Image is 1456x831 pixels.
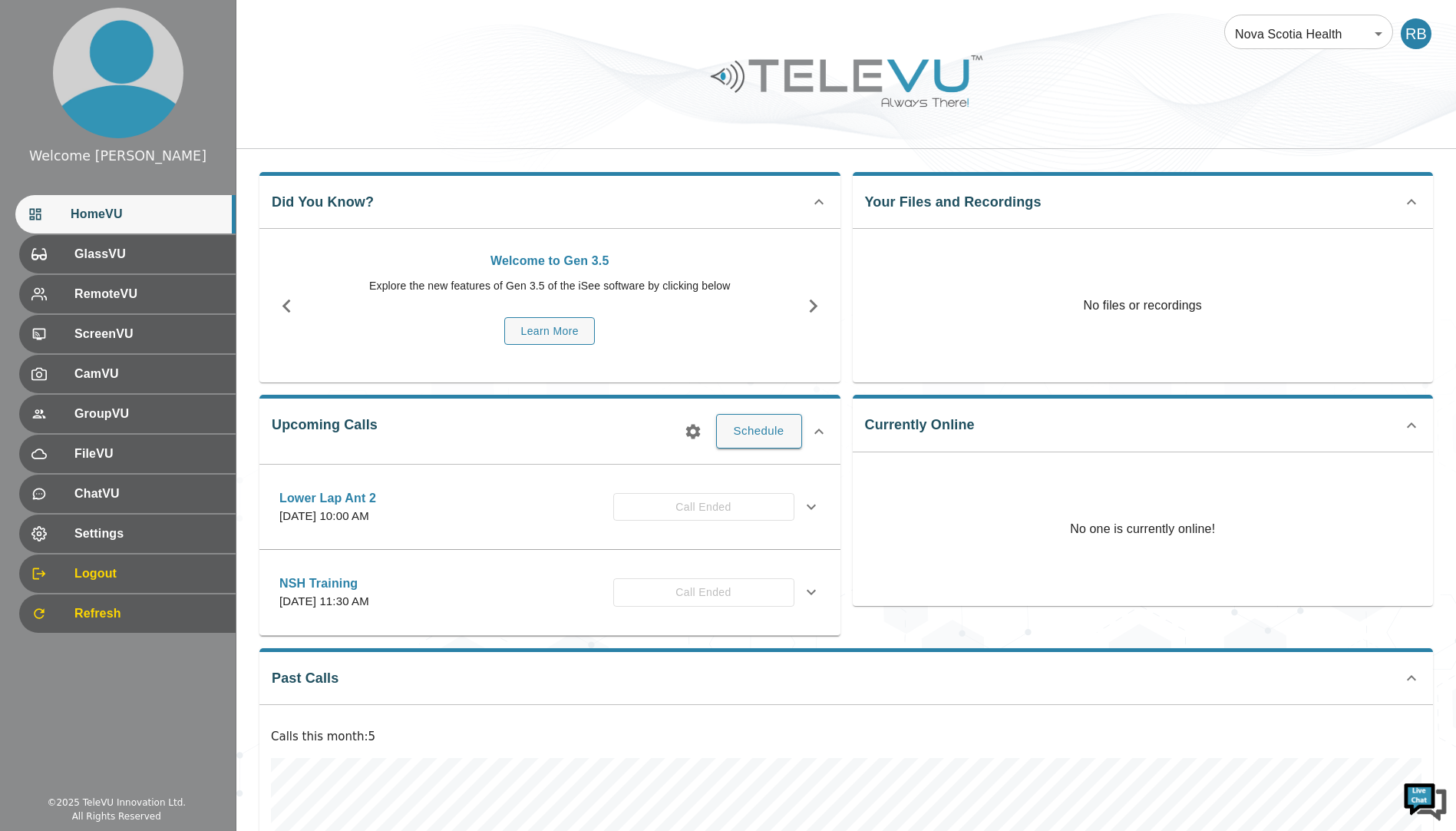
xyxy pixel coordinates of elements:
[271,728,1421,746] p: Calls this month : 5
[74,365,223,383] span: CamVU
[279,593,369,611] p: [DATE] 11:30 AM
[19,515,236,553] div: Settings
[74,525,223,543] span: Settings
[74,604,223,623] span: Refresh
[322,278,778,294] p: Explore the new features of Gen 3.5 of the iSee software by clicking below
[15,195,236,233] div: HomeVU
[74,325,223,343] span: ScreenVU
[716,414,802,448] button: Schedule
[19,435,236,473] div: FileVU
[1401,18,1431,49] div: RB
[853,229,1434,382] p: No files or recordings
[74,485,223,503] span: ChatVU
[53,8,183,138] img: profile.png
[74,405,223,423] span: GroupVU
[74,285,223,303] span: RemoteVU
[267,565,833,620] div: NSH Training[DATE] 11:30 AMCall Ended
[47,796,186,809] div: © 2025 TeleVU Innovation Ltd.
[1402,777,1448,823] img: Chat Widget
[279,489,376,508] p: Lower Lap Ant 2
[504,317,595,346] button: Learn More
[71,205,223,223] span: HomeVU
[279,508,376,525] p: [DATE] 10:00 AM
[72,809,161,823] div: All Rights Reserved
[279,574,369,593] p: NSH Training
[74,445,223,463] span: FileVU
[267,480,833,535] div: Lower Lap Ant 2[DATE] 10:00 AMCall Ended
[19,395,236,433] div: GroupVU
[19,555,236,593] div: Logout
[74,245,223,263] span: GlassVU
[1070,452,1215,606] p: No one is currently online!
[19,235,236,273] div: GlassVU
[19,475,236,513] div: ChatVU
[19,275,236,313] div: RemoteVU
[29,146,206,166] div: Welcome [PERSON_NAME]
[19,315,236,353] div: ScreenVU
[708,49,985,113] img: Logo
[322,252,778,270] p: Welcome to Gen 3.5
[19,594,236,633] div: Refresh
[19,355,236,393] div: CamVU
[74,564,223,583] span: Logout
[1224,12,1393,55] div: Nova Scotia Health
